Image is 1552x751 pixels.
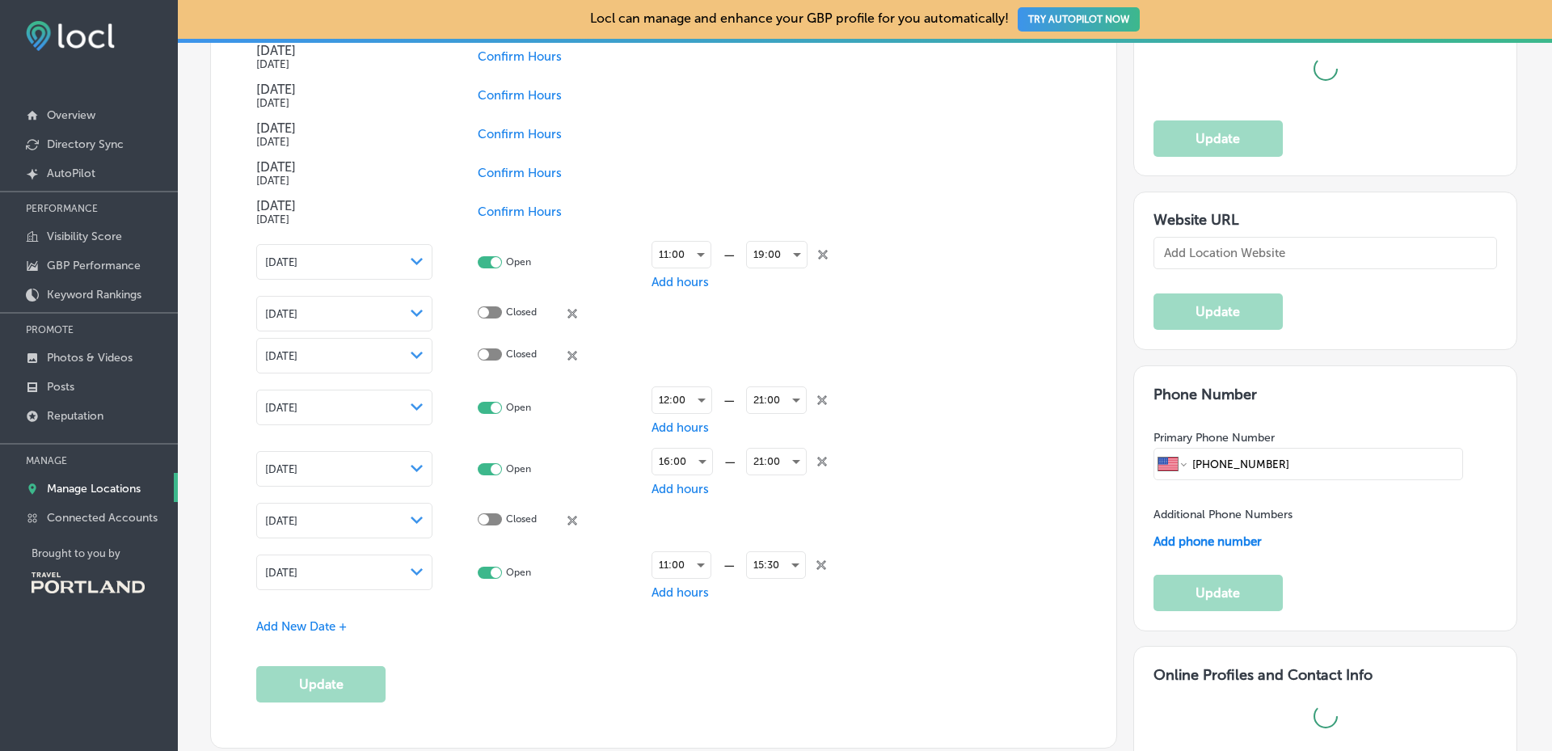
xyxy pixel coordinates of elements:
span: [DATE] [265,308,297,320]
input: Phone number [1191,449,1458,479]
div: — [712,393,746,408]
p: Closed [506,306,537,322]
span: Confirm Hours [478,88,562,103]
h5: [DATE] [256,97,432,109]
span: Confirm Hours [478,166,562,180]
span: Add hours [652,585,709,600]
p: Photos & Videos [47,351,133,365]
div: — [713,454,746,470]
div: 15:30 [747,552,805,578]
p: GBP Performance [47,259,141,272]
p: Manage Locations [47,482,141,496]
p: Open [506,402,531,414]
button: TRY AUTOPILOT NOW [1018,7,1140,32]
span: [DATE] [265,402,297,414]
p: Closed [506,513,537,529]
span: Add New Date + [256,619,347,634]
div: 21:00 [747,449,806,475]
p: Closed [506,348,537,364]
h4: [DATE] [256,120,432,136]
label: Additional Phone Numbers [1153,508,1293,521]
p: Connected Accounts [47,511,158,525]
div: 19:00 [747,242,807,268]
span: [DATE] [265,256,297,268]
div: 11:00 [652,242,711,268]
p: Brought to you by [32,547,178,559]
button: Update [1153,120,1283,157]
img: Travel Portland [32,572,145,593]
span: Add hours [652,420,709,435]
div: — [711,247,746,263]
p: Visibility Score [47,230,122,243]
p: Posts [47,380,74,394]
span: [DATE] [265,515,297,527]
button: Update [1153,575,1283,611]
input: Add Location Website [1153,237,1498,269]
div: 11:00 [652,552,711,578]
button: Update [256,666,386,702]
p: Keyword Rankings [47,288,141,302]
span: Add hours [652,482,709,496]
div: 21:00 [747,387,806,413]
p: Reputation [47,409,103,423]
h5: [DATE] [256,136,432,148]
img: fda3e92497d09a02dc62c9cd864e3231.png [26,21,115,51]
span: [DATE] [265,567,297,579]
p: Open [506,567,531,579]
button: Update [1153,293,1283,330]
p: Overview [47,108,95,122]
span: Add phone number [1153,534,1262,549]
span: [DATE] [265,350,297,362]
h5: [DATE] [256,58,432,70]
div: — [711,558,746,573]
span: [DATE] [265,463,297,475]
div: 12:00 [652,387,711,413]
span: Confirm Hours [478,205,562,219]
h5: [DATE] [256,175,432,187]
h4: [DATE] [256,159,432,175]
h5: [DATE] [256,213,432,226]
div: 16:00 [652,449,712,475]
h3: Online Profiles and Contact Info [1153,666,1498,684]
h4: [DATE] [256,198,432,213]
h4: [DATE] [256,82,432,97]
h4: [DATE] [256,43,432,58]
p: Open [506,463,531,475]
h3: Website URL [1153,211,1498,229]
label: Primary Phone Number [1153,431,1275,445]
p: Directory Sync [47,137,124,151]
span: Add hours [652,275,709,289]
span: Confirm Hours [478,127,562,141]
span: Confirm Hours [478,49,562,64]
p: Open [506,256,531,268]
h3: Phone Number [1153,386,1498,403]
p: AutoPilot [47,167,95,180]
